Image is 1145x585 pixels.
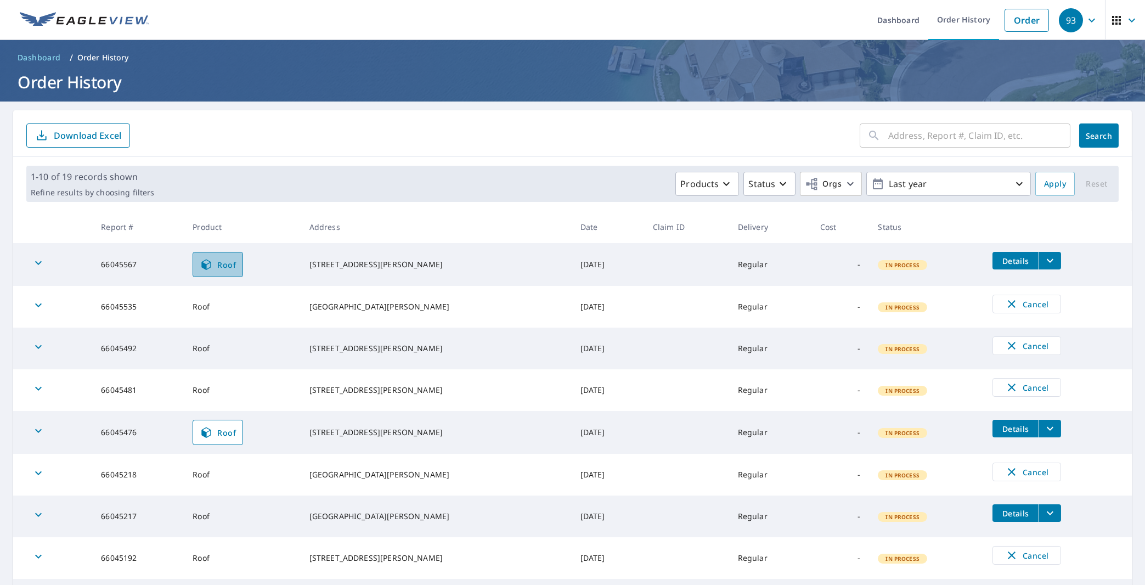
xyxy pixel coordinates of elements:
td: Regular [729,411,811,454]
div: [GEOGRAPHIC_DATA][PERSON_NAME] [309,511,563,522]
p: Status [748,177,775,190]
a: Roof [193,420,243,445]
th: Claim ID [644,211,729,243]
td: 66045218 [92,454,184,496]
button: detailsBtn-66045567 [992,252,1039,269]
td: Regular [729,537,811,579]
td: Regular [729,328,811,369]
div: [STREET_ADDRESS][PERSON_NAME] [309,427,563,438]
div: [GEOGRAPHIC_DATA][PERSON_NAME] [309,469,563,480]
button: Cancel [992,463,1061,481]
td: [DATE] [572,537,644,579]
td: 66045492 [92,328,184,369]
p: Refine results by choosing filters [31,188,154,198]
td: [DATE] [572,496,644,537]
button: filesDropdownBtn-66045476 [1039,420,1061,437]
button: detailsBtn-66045217 [992,504,1039,522]
td: - [811,537,870,579]
a: Order [1005,9,1049,32]
p: Products [680,177,719,190]
span: Dashboard [18,52,61,63]
th: Date [572,211,644,243]
span: Roof [200,426,236,439]
span: Details [999,256,1032,266]
button: Orgs [800,172,862,196]
button: Last year [866,172,1031,196]
button: Cancel [992,378,1061,397]
td: 66045567 [92,243,184,286]
button: filesDropdownBtn-66045567 [1039,252,1061,269]
td: [DATE] [572,328,644,369]
td: [DATE] [572,454,644,496]
button: Cancel [992,336,1061,355]
div: [STREET_ADDRESS][PERSON_NAME] [309,385,563,396]
td: Roof [184,496,300,537]
span: In Process [879,261,926,269]
span: Search [1088,131,1110,141]
span: Cancel [1004,549,1050,562]
td: - [811,243,870,286]
input: Address, Report #, Claim ID, etc. [888,120,1070,151]
p: Last year [884,175,1013,194]
button: Products [675,172,739,196]
div: [STREET_ADDRESS][PERSON_NAME] [309,553,563,564]
span: In Process [879,555,926,562]
button: Download Excel [26,123,130,148]
span: Cancel [1004,381,1050,394]
button: Search [1079,123,1119,148]
p: Order History [77,52,129,63]
a: Dashboard [13,49,65,66]
div: [GEOGRAPHIC_DATA][PERSON_NAME] [309,301,563,312]
span: Cancel [1004,297,1050,311]
span: In Process [879,429,926,437]
td: 66045535 [92,286,184,328]
h1: Order History [13,71,1132,93]
td: 66045481 [92,369,184,411]
span: Details [999,424,1032,434]
button: Cancel [992,546,1061,565]
td: Roof [184,537,300,579]
span: Roof [200,258,236,271]
th: Report # [92,211,184,243]
td: Regular [729,286,811,328]
p: Download Excel [54,130,121,142]
div: [STREET_ADDRESS][PERSON_NAME] [309,343,563,354]
span: In Process [879,303,926,311]
td: [DATE] [572,411,644,454]
div: [STREET_ADDRESS][PERSON_NAME] [309,259,563,270]
th: Product [184,211,300,243]
a: Roof [193,252,243,277]
span: Cancel [1004,465,1050,479]
td: 66045217 [92,496,184,537]
td: Regular [729,243,811,286]
p: 1-10 of 19 records shown [31,170,154,183]
td: - [811,328,870,369]
span: In Process [879,513,926,521]
span: In Process [879,471,926,479]
td: Roof [184,328,300,369]
th: Cost [811,211,870,243]
span: In Process [879,345,926,353]
span: Cancel [1004,339,1050,352]
td: Regular [729,496,811,537]
td: Regular [729,369,811,411]
img: EV Logo [20,12,149,29]
th: Status [869,211,984,243]
td: Regular [729,454,811,496]
td: - [811,286,870,328]
th: Address [301,211,572,243]
nav: breadcrumb [13,49,1132,66]
td: Roof [184,454,300,496]
div: 93 [1059,8,1083,32]
button: Apply [1035,172,1075,196]
span: In Process [879,387,926,395]
button: detailsBtn-66045476 [992,420,1039,437]
td: 66045476 [92,411,184,454]
td: 66045192 [92,537,184,579]
td: Roof [184,369,300,411]
td: [DATE] [572,369,644,411]
th: Delivery [729,211,811,243]
td: Roof [184,286,300,328]
td: [DATE] [572,243,644,286]
td: [DATE] [572,286,644,328]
